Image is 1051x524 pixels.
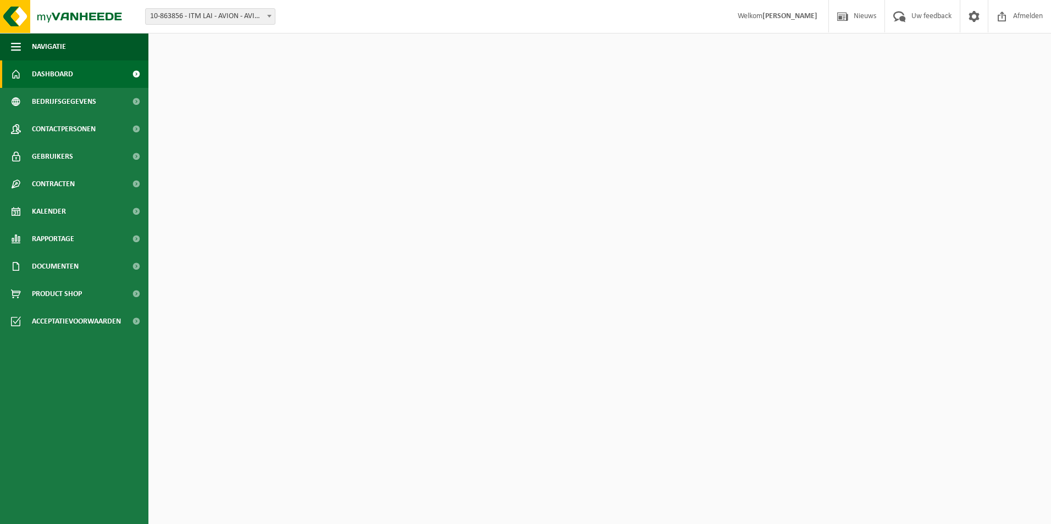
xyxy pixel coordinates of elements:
[32,280,82,308] span: Product Shop
[32,198,66,225] span: Kalender
[32,225,74,253] span: Rapportage
[32,115,96,143] span: Contactpersonen
[32,308,121,335] span: Acceptatievoorwaarden
[32,143,73,170] span: Gebruikers
[32,253,79,280] span: Documenten
[32,60,73,88] span: Dashboard
[762,12,817,20] strong: [PERSON_NAME]
[32,33,66,60] span: Navigatie
[32,170,75,198] span: Contracten
[146,9,275,24] span: 10-863856 - ITM LAI - AVION - AVION
[32,88,96,115] span: Bedrijfsgegevens
[145,8,275,25] span: 10-863856 - ITM LAI - AVION - AVION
